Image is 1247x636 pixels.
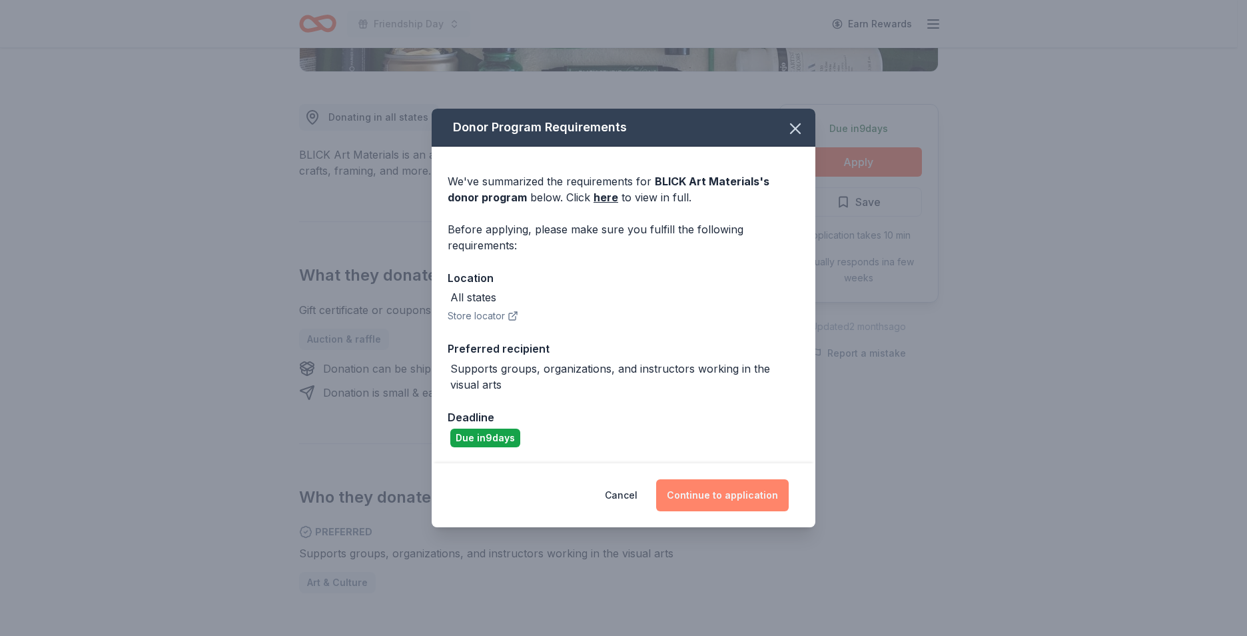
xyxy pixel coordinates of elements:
div: Supports groups, organizations, and instructors working in the visual arts [450,361,799,393]
div: Due in 9 days [450,429,520,447]
button: Store locator [448,308,518,324]
div: We've summarized the requirements for below. Click to view in full. [448,173,799,205]
div: Deadline [448,409,799,426]
div: Location [448,269,799,287]
button: Cancel [605,479,637,511]
div: All states [450,289,496,305]
div: Donor Program Requirements [432,109,815,147]
div: Preferred recipient [448,340,799,357]
div: Before applying, please make sure you fulfill the following requirements: [448,221,799,253]
a: here [594,189,618,205]
button: Continue to application [656,479,789,511]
